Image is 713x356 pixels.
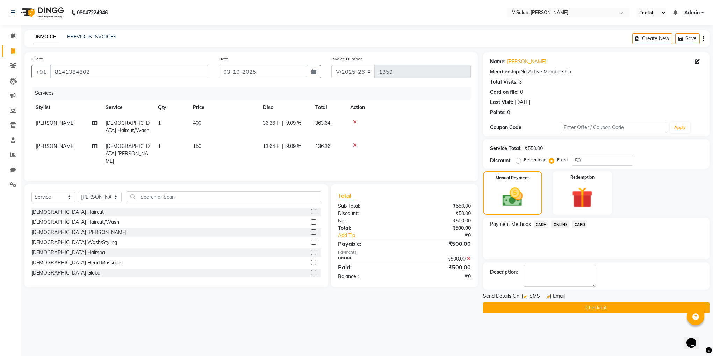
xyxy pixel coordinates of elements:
[524,157,546,163] label: Percentage
[315,120,330,126] span: 363.64
[490,68,520,76] div: Membership:
[338,249,470,255] div: Payments
[404,255,476,263] div: ₹500.00
[50,65,208,78] input: Search by Name/Mobile/Email/Code
[333,217,404,225] div: Net:
[490,269,518,276] div: Description:
[333,263,404,271] div: Paid:
[31,239,117,246] div: [DEMOGRAPHIC_DATA] Wash/Styling
[515,99,530,106] div: [DATE]
[77,3,108,22] b: 08047224946
[490,221,531,228] span: Payment Methods
[193,143,201,149] span: 150
[490,145,522,152] div: Service Total:
[570,174,595,180] label: Redemption
[670,122,690,133] button: Apply
[490,157,512,164] div: Discount:
[106,143,150,164] span: [DEMOGRAPHIC_DATA] [PERSON_NAME]
[416,232,476,239] div: ₹0
[158,143,161,149] span: 1
[31,219,119,226] div: [DEMOGRAPHIC_DATA] Haircut/Wash
[346,100,471,115] th: Action
[193,120,201,126] span: 400
[557,157,568,163] label: Fixed
[496,185,529,209] img: _cash.svg
[333,232,416,239] a: Add Tip
[490,58,506,65] div: Name:
[32,87,476,100] div: Services
[259,100,311,115] th: Disc
[490,109,506,116] div: Points:
[490,88,519,96] div: Card on file:
[67,34,116,40] a: PREVIOUS INVOICES
[31,65,51,78] button: +91
[263,120,279,127] span: 36.36 F
[333,202,404,210] div: Sub Total:
[565,185,599,211] img: _gift.svg
[154,100,189,115] th: Qty
[282,120,283,127] span: |
[525,145,543,152] div: ₹550.00
[561,122,667,133] input: Enter Offer / Coupon Code
[333,255,404,263] div: ONLINE
[106,120,150,134] span: [DEMOGRAPHIC_DATA] Haircut/Wash
[404,263,476,271] div: ₹500.00
[572,220,587,228] span: CARD
[404,225,476,232] div: ₹500.00
[553,292,565,301] span: Email
[31,229,127,236] div: [DEMOGRAPHIC_DATA] [PERSON_NAME]
[404,202,476,210] div: ₹550.00
[101,100,154,115] th: Service
[507,109,510,116] div: 0
[31,208,104,216] div: [DEMOGRAPHIC_DATA] Haircut
[315,143,330,149] span: 136.36
[496,175,529,181] label: Manual Payment
[483,302,710,313] button: Checkout
[286,143,301,150] span: 9.09 %
[507,58,546,65] a: [PERSON_NAME]
[333,225,404,232] div: Total:
[36,143,75,149] span: [PERSON_NAME]
[286,120,301,127] span: 9.09 %
[31,259,121,266] div: [DEMOGRAPHIC_DATA] Head Massage
[551,220,569,228] span: ONLINE
[684,328,706,349] iframe: chat widget
[333,273,404,280] div: Balance :
[219,56,228,62] label: Date
[534,220,549,228] span: CASH
[31,249,105,256] div: [DEMOGRAPHIC_DATA] Hairspa
[490,99,513,106] div: Last Visit:
[331,56,362,62] label: Invoice Number
[127,191,321,202] input: Search or Scan
[404,240,476,248] div: ₹500.00
[18,3,66,22] img: logo
[282,143,283,150] span: |
[684,9,700,16] span: Admin
[519,78,522,86] div: 3
[333,240,404,248] div: Payable:
[33,31,59,43] a: INVOICE
[31,100,101,115] th: Stylist
[483,292,519,301] span: Send Details On
[263,143,279,150] span: 13.64 F
[520,88,523,96] div: 0
[490,78,518,86] div: Total Visits:
[404,217,476,225] div: ₹500.00
[404,210,476,217] div: ₹50.00
[311,100,346,115] th: Total
[632,33,672,44] button: Create New
[338,192,354,199] span: Total
[675,33,700,44] button: Save
[530,292,540,301] span: SMS
[490,124,561,131] div: Coupon Code
[31,56,43,62] label: Client
[158,120,161,126] span: 1
[31,269,101,277] div: [DEMOGRAPHIC_DATA] Global
[404,273,476,280] div: ₹0
[490,68,703,76] div: No Active Membership
[36,120,75,126] span: [PERSON_NAME]
[333,210,404,217] div: Discount:
[189,100,259,115] th: Price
